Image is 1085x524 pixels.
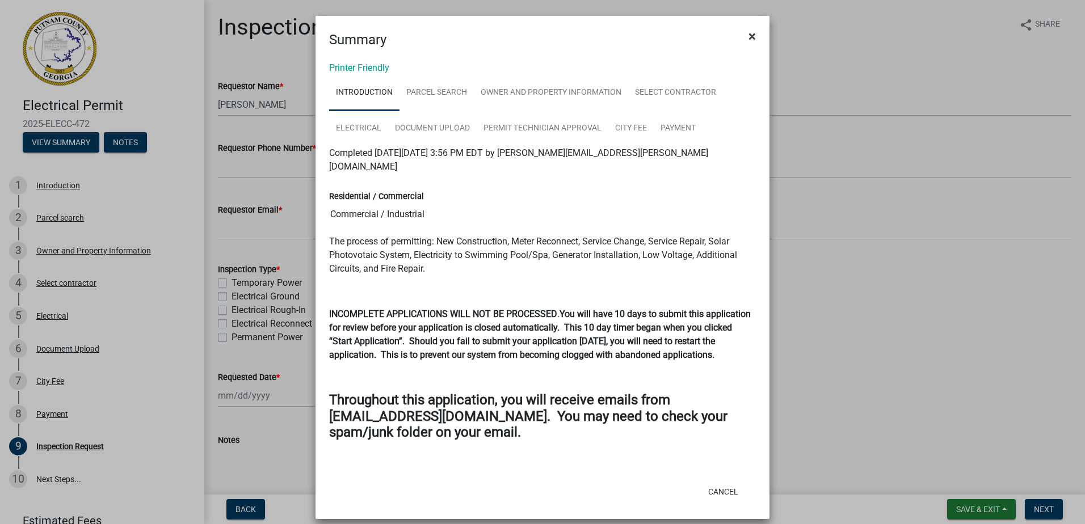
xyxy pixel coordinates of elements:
[388,111,477,147] a: Document Upload
[329,147,708,172] span: Completed [DATE][DATE] 3:56 PM EDT by [PERSON_NAME][EMAIL_ADDRESS][PERSON_NAME][DOMAIN_NAME]
[329,29,386,50] h4: Summary
[329,392,727,441] strong: Throughout this application, you will receive emails from [EMAIL_ADDRESS][DOMAIN_NAME]. You may n...
[399,75,474,111] a: Parcel search
[329,309,557,319] strong: INCOMPLETE APPLICATIONS WILL NOT BE PROCESSED
[329,111,388,147] a: Electrical
[739,20,765,52] button: Close
[329,75,399,111] a: Introduction
[628,75,723,111] a: Select contractor
[329,307,756,362] p: .
[329,235,756,276] p: The process of permitting: New Construction, Meter Reconnect, Service Change, Service Repair, Sol...
[474,75,628,111] a: Owner and Property Information
[654,111,703,147] a: Payment
[329,62,389,73] a: Printer Friendly
[699,481,747,502] button: Cancel
[748,28,756,44] span: ×
[608,111,654,147] a: City Fee
[477,111,608,147] a: Permit Technician Approval
[329,193,424,201] label: Residential / Commercial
